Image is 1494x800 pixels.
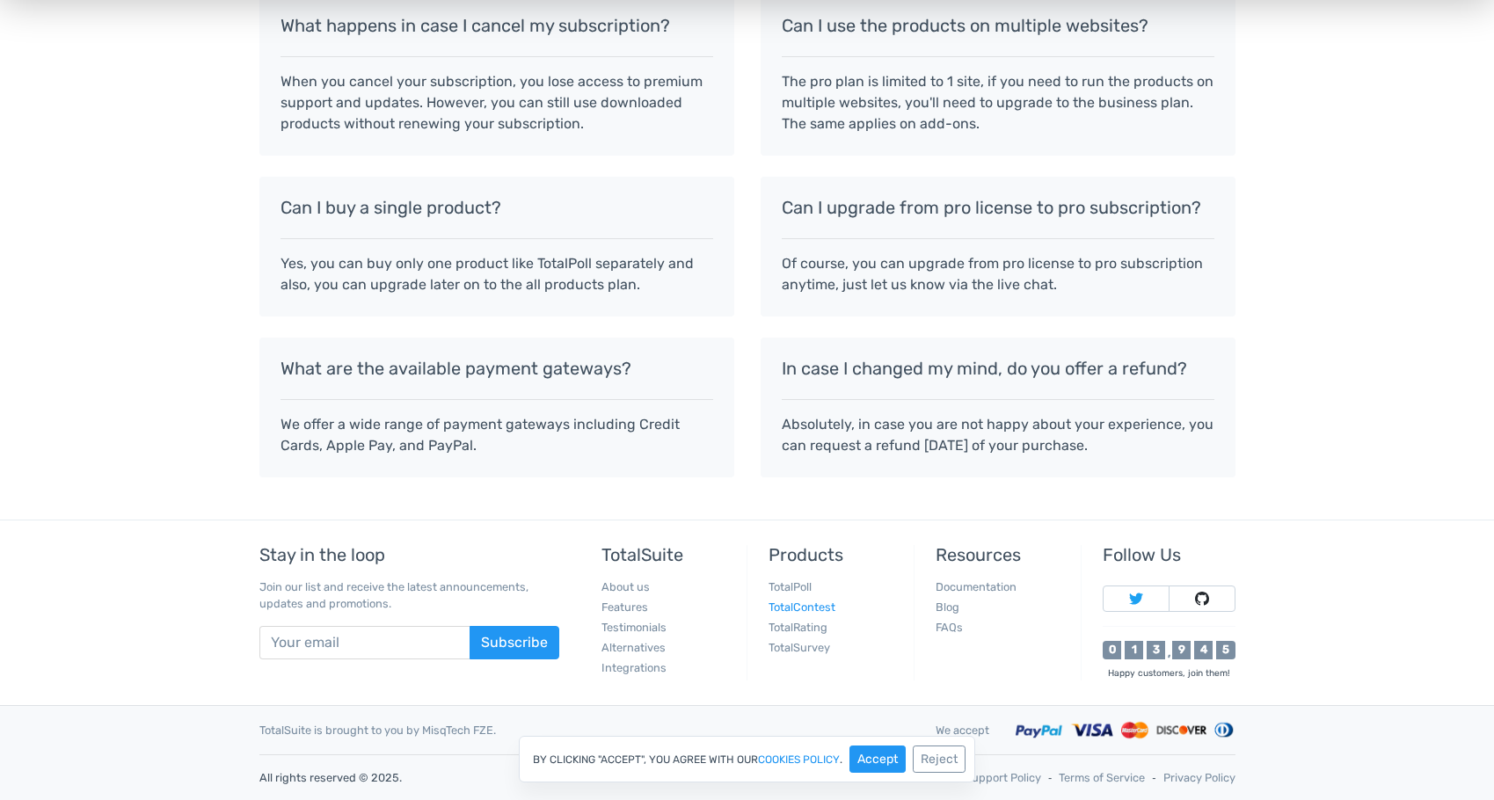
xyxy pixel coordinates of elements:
img: Follow TotalSuite on Github [1195,592,1209,606]
p: Join our list and receive the latest announcements, updates and promotions. [259,578,559,612]
a: TotalContest [769,600,835,614]
h5: Follow Us [1103,545,1235,564]
a: Features [601,600,648,614]
p: Of course, you can upgrade from pro license to pro subscription anytime, just let us know via the... [782,253,1214,295]
input: Your email [259,626,470,659]
a: cookies policy [758,754,840,765]
img: Follow TotalSuite on Twitter [1129,592,1143,606]
p: We offer a wide range of payment gateways including Credit Cards, Apple Pay, and PayPal. [281,414,713,456]
div: 3 [1147,641,1165,659]
div: 4 [1194,641,1213,659]
div: 1 [1125,641,1143,659]
a: FAQs [936,621,963,634]
button: Reject [913,745,966,773]
h5: Can I buy a single product? [281,198,713,217]
h5: Can I use the products on multiple websites? [782,16,1214,35]
a: Testimonials [601,621,667,634]
p: Yes, you can buy only one product like TotalPoll separately and also, you can upgrade later on to... [281,253,713,295]
h5: What are the available payment gateways? [281,359,713,378]
img: Accepted payment methods [1016,720,1235,740]
h5: TotalSuite [601,545,733,564]
a: TotalPoll [769,580,812,593]
button: Accept [849,745,906,773]
h5: Products [769,545,900,564]
a: Blog [936,600,959,614]
h5: Can I upgrade from pro license to pro subscription? [782,198,1214,217]
div: By clicking "Accept", you agree with our . [519,736,975,782]
h5: Resources [936,545,1068,564]
div: We accept [922,722,1002,738]
h5: In case I changed my mind, do you offer a refund? [782,359,1214,378]
a: About us [601,580,650,593]
h5: Stay in the loop [259,545,559,564]
a: Integrations [601,661,667,674]
h5: What happens in case I cancel my subscription? [281,16,713,35]
div: TotalSuite is brought to you by MisqTech FZE. [246,722,922,738]
button: Subscribe [470,626,559,659]
a: TotalRating [769,621,827,634]
p: Absolutely, in case you are not happy about your experience, you can request a refund [DATE] of y... [782,414,1214,456]
div: 5 [1216,641,1235,659]
p: When you cancel your subscription, you lose access to premium support and updates. However, you c... [281,71,713,135]
a: Documentation [936,580,1017,593]
div: , [1165,648,1172,659]
p: The pro plan is limited to 1 site, if you need to run the products on multiple websites, you'll n... [782,71,1214,135]
div: Happy customers, join them! [1103,666,1235,680]
div: 0 [1103,641,1121,659]
a: Alternatives [601,641,666,654]
a: TotalSurvey [769,641,830,654]
div: 9 [1172,641,1191,659]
